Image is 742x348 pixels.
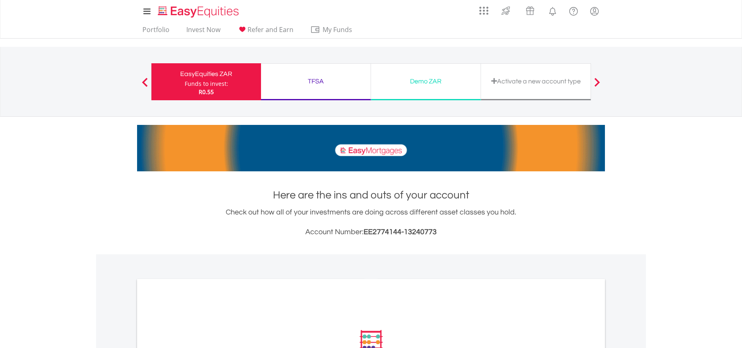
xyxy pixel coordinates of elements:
[376,76,476,87] div: Demo ZAR
[137,125,605,171] img: EasyMortage Promotion Banner
[137,207,605,238] div: Check out how all of your investments are doing across different asset classes you hold.
[234,25,297,38] a: Refer and Earn
[137,188,605,203] h1: Here are the ins and outs of your account
[137,226,605,238] h3: Account Number:
[156,68,256,80] div: EasyEquities ZAR
[310,24,364,35] span: My Funds
[474,2,494,15] a: AppsGrid
[584,2,605,20] a: My Profile
[183,25,224,38] a: Invest Now
[364,228,437,236] span: EE2774144-13240773
[185,80,228,88] div: Funds to invest:
[523,4,537,17] img: vouchers-v2.svg
[155,2,242,18] a: Home page
[486,76,586,87] div: Activate a new account type
[156,5,242,18] img: EasyEquities_Logo.png
[199,88,214,96] span: R0.55
[499,4,513,17] img: thrive-v2.svg
[563,2,584,18] a: FAQ's and Support
[518,2,542,17] a: Vouchers
[542,2,563,18] a: Notifications
[266,76,366,87] div: TFSA
[139,25,173,38] a: Portfolio
[247,25,293,34] span: Refer and Earn
[479,6,488,15] img: grid-menu-icon.svg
